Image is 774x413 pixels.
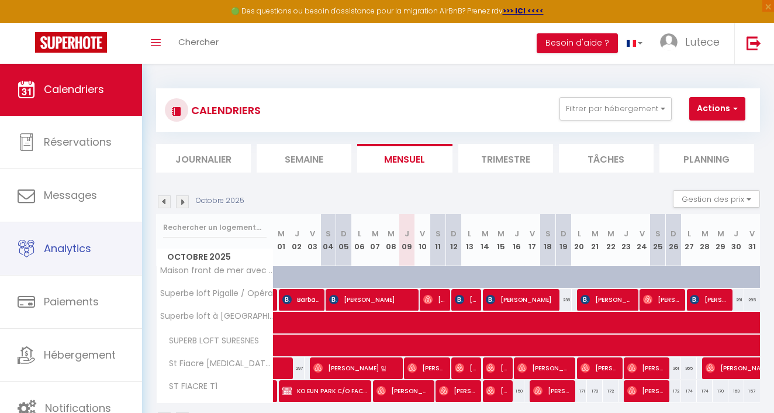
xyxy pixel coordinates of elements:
[744,214,760,266] th: 31
[358,228,361,239] abbr: L
[689,97,745,121] button: Actions
[603,380,618,402] div: 172
[524,214,540,266] th: 17
[35,32,107,53] img: Super Booking
[618,214,634,266] th: 23
[660,33,678,51] img: ...
[497,228,505,239] abbr: M
[749,228,755,239] abbr: V
[624,228,628,239] abbr: J
[44,241,91,256] span: Analytics
[376,380,429,402] span: [PERSON_NAME]
[178,36,219,48] span: Chercher
[702,228,709,239] abbr: M
[537,33,618,53] button: Besoin d'aide ?
[158,357,275,370] span: St Fiacre [MEDICAL_DATA]
[44,188,97,202] span: Messages
[509,214,524,266] th: 16
[320,214,336,266] th: 04
[530,228,535,239] abbr: V
[666,357,682,379] div: 361
[728,214,744,266] th: 30
[578,228,581,239] abbr: L
[744,289,760,311] div: 295
[446,214,462,266] th: 12
[163,217,267,238] input: Rechercher un logement...
[603,214,618,266] th: 22
[482,228,489,239] abbr: M
[697,380,713,402] div: 174
[436,228,441,239] abbr: S
[455,288,476,311] span: [PERSON_NAME]
[336,214,352,266] th: 05
[697,214,713,266] th: 28
[414,214,430,266] th: 10
[282,288,319,311] span: Barbarina [PERSON_NAME]
[329,288,413,311] span: [PERSON_NAME]
[156,144,251,173] li: Journalier
[744,380,760,402] div: 157
[462,214,478,266] th: 13
[659,144,754,173] li: Planning
[274,214,289,266] th: 01
[640,228,645,239] abbr: V
[170,23,227,64] a: Chercher
[728,380,744,402] div: 163
[580,288,633,311] span: [PERSON_NAME]
[587,214,603,266] th: 21
[357,144,452,173] li: Mensuel
[486,288,554,311] span: [PERSON_NAME]
[655,228,661,239] abbr: S
[681,380,697,402] div: 174
[687,228,691,239] abbr: L
[651,23,734,64] a: ... Lutece
[368,214,383,266] th: 07
[643,288,680,311] span: [PERSON_NAME]
[458,144,553,173] li: Trimestre
[673,190,760,208] button: Gestion des prix
[44,347,116,362] span: Hébergement
[559,144,654,173] li: Tâches
[158,266,275,275] span: Maison front de mer avec accès direct à la plage
[728,289,744,311] div: 291
[158,312,275,321] span: Superbe loft à [GEOGRAPHIC_DATA]/ [GEOGRAPHIC_DATA]
[666,214,682,266] th: 26
[627,357,664,379] span: [PERSON_NAME] Estañ
[278,228,285,239] abbr: M
[592,228,599,239] abbr: M
[289,214,305,266] th: 02
[493,214,509,266] th: 15
[545,228,551,239] abbr: S
[509,380,524,402] div: 150
[607,228,614,239] abbr: M
[477,214,493,266] th: 14
[407,357,444,379] span: [PERSON_NAME]
[561,228,566,239] abbr: D
[503,6,544,16] a: >>> ICI <<<<
[451,228,457,239] abbr: D
[627,380,664,402] span: [PERSON_NAME]
[681,357,697,379] div: 365
[313,357,398,379] span: [PERSON_NAME] 임
[420,228,425,239] abbr: V
[514,228,519,239] abbr: J
[383,214,399,266] th: 08
[352,214,368,266] th: 06
[690,288,727,311] span: [PERSON_NAME] [PERSON_NAME]
[517,357,570,379] span: [PERSON_NAME]
[326,228,331,239] abbr: S
[44,135,112,149] span: Réservations
[685,35,720,49] span: Lutece
[282,380,367,402] span: KO EUN PARK C/O FACTORY OF FAITH SRL
[196,195,244,206] p: Octobre 2025
[486,357,507,379] span: [PERSON_NAME]
[158,380,220,393] span: ST FIACRE T1
[158,335,262,347] span: SUPERB LOFT SURESNES
[540,214,556,266] th: 18
[44,82,104,97] span: Calendriers
[188,97,261,123] h3: CALENDRIERS
[295,228,299,239] abbr: J
[372,228,379,239] abbr: M
[158,289,273,298] span: Superbe loft Pigalle / Opéra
